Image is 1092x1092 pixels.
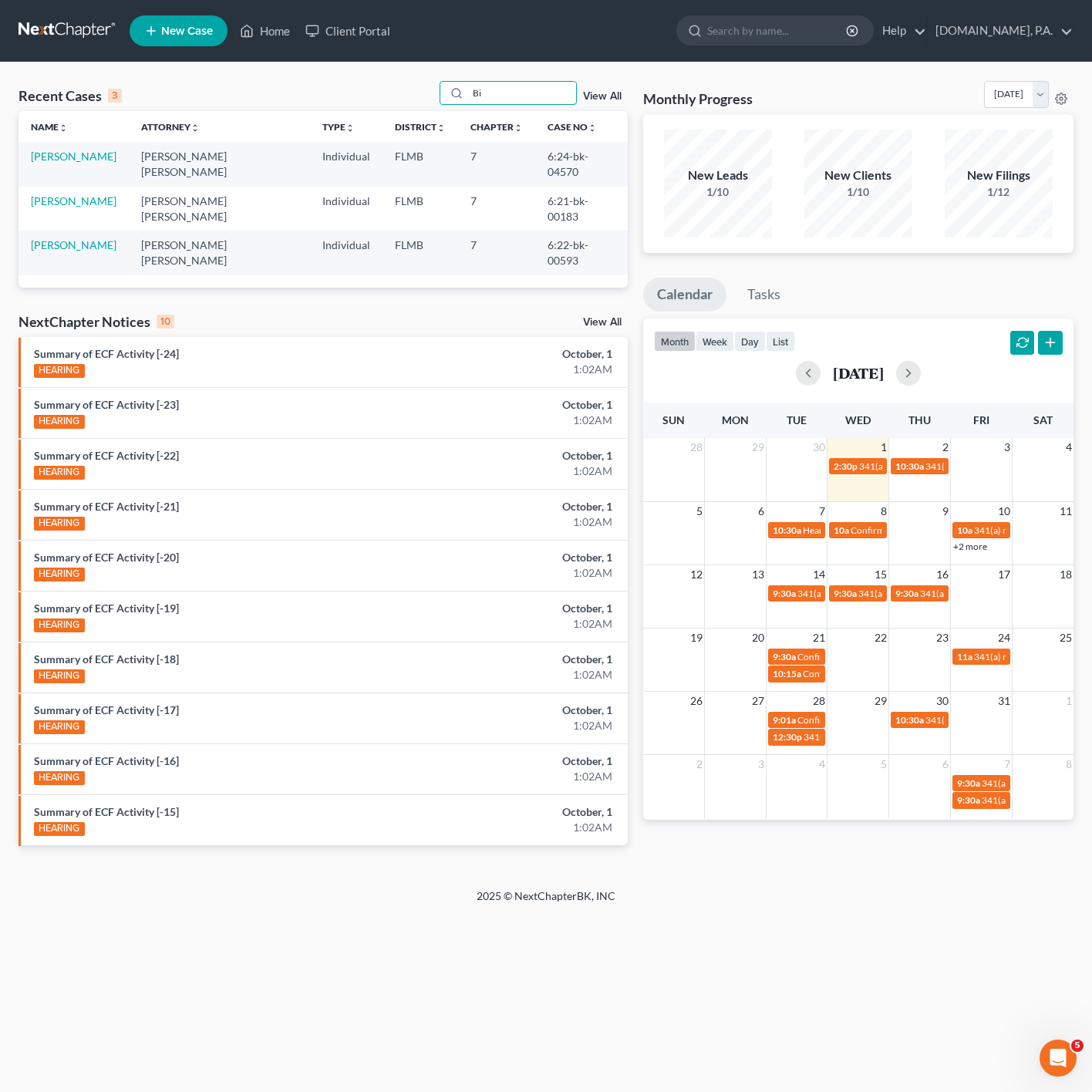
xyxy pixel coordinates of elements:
[957,794,980,806] span: 9:30a
[935,629,950,647] span: 23
[430,820,612,835] div: 1:02AM
[773,588,796,599] span: 9:30a
[757,755,766,773] span: 3
[908,413,931,426] span: Thu
[643,89,753,108] h3: Monthly Progress
[430,463,612,479] div: 1:02AM
[1003,755,1012,773] span: 7
[722,413,749,426] span: Mon
[298,17,398,45] a: Client Portal
[875,17,926,45] a: Help
[34,398,179,411] a: Summary of ECF Activity [-23]
[851,524,938,536] span: Confirmation hearing
[458,231,535,275] td: 7
[1003,438,1012,457] span: 3
[664,184,772,200] div: 1/10
[395,121,446,133] a: Districtunfold_more
[817,755,827,773] span: 4
[430,718,612,733] div: 1:02AM
[957,524,972,536] span: 10a
[34,669,85,683] div: HEARING
[129,187,310,231] td: [PERSON_NAME] [PERSON_NAME]
[804,731,865,743] span: 341(a) meeting
[811,692,827,710] span: 28
[773,668,801,679] span: 10:15a
[34,652,179,666] a: Summary of ECF Activity [-18]
[34,517,85,531] div: HEARING
[430,565,612,581] div: 1:02AM
[34,449,179,462] a: Summary of ECF Activity [-22]
[470,121,523,133] a: Chapterunfold_more
[1064,692,1073,710] span: 1
[982,794,1043,806] span: 341(a) meeting
[34,364,85,378] div: HEARING
[1058,502,1073,521] span: 11
[34,771,85,785] div: HEARING
[996,565,1012,584] span: 17
[583,317,622,328] a: View All
[383,231,458,275] td: FLMB
[750,565,766,584] span: 13
[588,123,597,133] i: unfold_more
[803,668,891,679] span: Confirmation Hearing
[468,82,576,104] input: Search by name...
[535,231,627,275] td: 6:22-bk-00593
[106,888,986,916] div: 2025 © NextChapterBK, INC
[34,703,179,716] a: Summary of ECF Activity [-17]
[811,438,827,457] span: 30
[696,331,734,352] button: week
[845,413,871,426] span: Wed
[430,550,612,565] div: October, 1
[430,769,612,784] div: 1:02AM
[925,460,986,472] span: 341(a) meeting
[34,720,85,734] div: HEARING
[879,502,888,521] span: 8
[689,565,704,584] span: 12
[383,142,458,186] td: FLMB
[811,629,827,647] span: 21
[689,629,704,647] span: 19
[873,565,888,584] span: 15
[430,448,612,463] div: October, 1
[928,17,1073,45] a: [DOMAIN_NAME], P.A.
[750,629,766,647] span: 20
[664,167,772,184] div: New Leads
[811,565,827,584] span: 14
[957,651,972,662] span: 11a
[797,588,858,599] span: 341(a) meeting
[59,123,68,133] i: unfold_more
[1058,629,1073,647] span: 25
[945,167,1053,184] div: New Filings
[458,142,535,186] td: 7
[1071,1040,1084,1052] span: 5
[19,312,174,331] div: NextChapter Notices
[430,514,612,530] div: 1:02AM
[34,551,179,564] a: Summary of ECF Activity [-20]
[953,541,987,552] a: +2 more
[108,89,122,103] div: 3
[383,187,458,231] td: FLMB
[430,616,612,632] div: 1:02AM
[514,123,523,133] i: unfold_more
[935,565,950,584] span: 16
[695,755,704,773] span: 2
[941,438,950,457] span: 2
[858,588,919,599] span: 341(a) meeting
[1058,565,1073,584] span: 18
[430,667,612,682] div: 1:02AM
[974,524,1035,536] span: 341(a) meeting
[654,331,696,352] button: month
[859,460,920,472] span: 341(a) meeting
[548,121,597,133] a: Case Nounfold_more
[945,184,1053,200] div: 1/12
[797,714,885,726] span: Confirmation hearing
[430,753,612,769] div: October, 1
[974,651,1035,662] span: 341(a) meeting
[322,121,355,133] a: Typeunfold_more
[34,466,85,480] div: HEARING
[535,187,627,231] td: 6:21-bk-00183
[925,714,986,726] span: 341(a) meeting
[34,500,179,513] a: Summary of ECF Activity [-21]
[583,91,622,102] a: View All
[834,460,858,472] span: 2:30p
